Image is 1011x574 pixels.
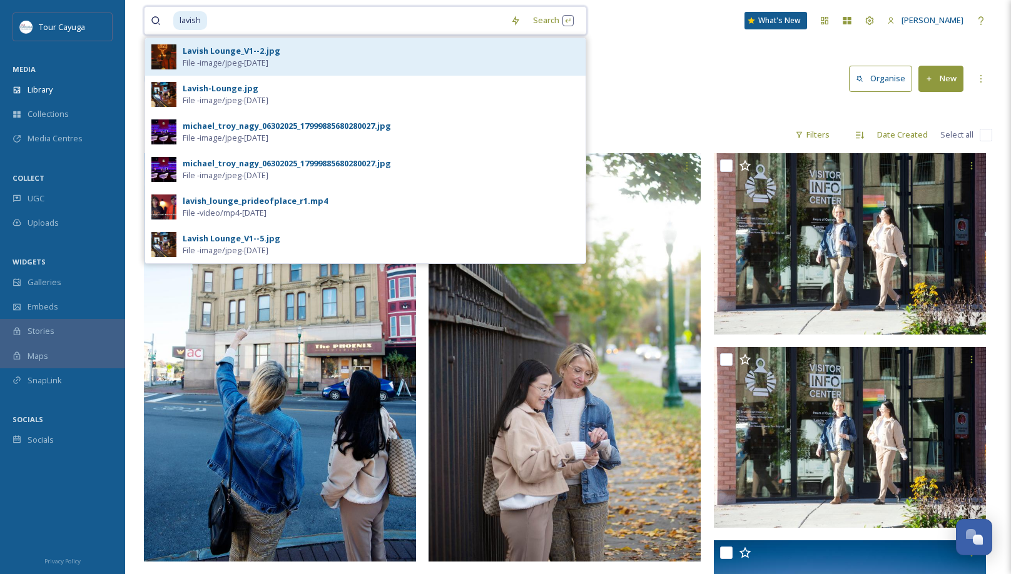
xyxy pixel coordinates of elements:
img: 2e58bcef-ffca-4b66-9bd8-d710312b7e9c.jpg [151,44,176,69]
img: fa0bc1d9-ad7c-4d27-9d20-9ef0cc63dc02.jpg [151,232,176,257]
span: MEDIA [13,64,36,74]
span: Galleries [28,276,61,288]
img: South Street Walking Tour (1).jpg [714,153,986,335]
button: Open Chat [956,519,992,555]
img: 6d2f9088-5870-4162-948d-37549e742a9a.jpg [151,194,176,219]
img: 7eba8a9c-ac49-4612-baf1-1b1e8d6f2170.jpg [151,157,176,182]
div: Lavish-Lounge.jpg [183,83,258,94]
div: Lavish Lounge_V1--5.jpg [183,233,280,244]
span: Embeds [28,301,58,313]
div: Search [527,8,580,33]
span: Uploads [28,217,59,229]
img: South Street Walking Tour (4).jpg [144,153,416,561]
span: Maps [28,350,48,362]
span: Stories [28,325,54,337]
span: File - image/jpeg - [DATE] [183,244,268,256]
span: Privacy Policy [44,557,81,565]
span: Select all [940,129,973,141]
div: lavish_lounge_prideofplace_r1.mp4 [183,195,328,207]
div: Filters [789,123,836,147]
span: File - image/jpeg - [DATE] [183,132,268,144]
a: What's New [744,12,807,29]
div: michael_troy_nagy_06302025_17999885680280027.jpg [183,158,391,169]
span: File - image/jpeg - [DATE] [183,57,268,69]
span: Media Centres [28,133,83,144]
span: lavish [173,11,207,29]
span: [PERSON_NAME] [902,14,963,26]
div: Date Created [871,123,934,147]
span: SnapLink [28,375,62,386]
span: UGC [28,193,44,204]
span: File - video/mp4 - [DATE] [183,207,267,219]
span: COLLECT [13,173,44,183]
span: WIDGETS [13,257,46,266]
div: Lavish Lounge_V1--2.jpg [183,45,280,57]
img: download.jpeg [20,21,33,33]
img: South Street Walking Tour (6).jpg [429,153,701,561]
span: File - image/jpeg - [DATE] [183,94,268,106]
a: [PERSON_NAME] [881,8,970,33]
img: 887859fc-d369-4369-b316-52b86f637b49.jpg [151,82,176,107]
span: Library [28,84,53,96]
span: Collections [28,108,69,120]
span: 13 file s [144,129,169,141]
div: michael_troy_nagy_06302025_17999885680280027.jpg [183,120,391,132]
button: Organise [849,66,912,91]
img: 925f560d-fd1d-46c6-98af-910a75b9fac7.jpg [151,119,176,144]
span: File - image/jpeg - [DATE] [183,169,268,181]
button: New [918,66,963,91]
span: Tour Cayuga [39,21,85,33]
span: SOCIALS [13,415,43,424]
a: Privacy Policy [44,553,81,568]
img: South Street Walking Tour (2).jpg [714,347,986,528]
span: Socials [28,434,54,446]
